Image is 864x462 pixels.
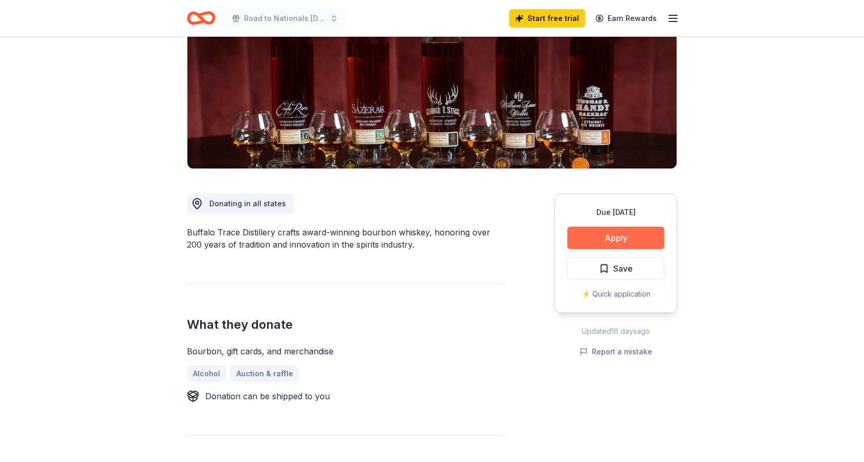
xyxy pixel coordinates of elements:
[209,199,286,208] span: Donating in all states
[589,9,663,28] a: Earn Rewards
[187,226,506,251] div: Buffalo Trace Distillery crafts award-winning bourbon whiskey, honoring over 200 years of traditi...
[187,6,215,30] a: Home
[555,325,677,337] div: Updated 16 days ago
[244,12,326,25] span: Road to Nationals [DATE]-[DATE]
[567,288,664,300] div: ⚡️ Quick application
[187,317,506,333] h2: What they donate
[567,206,664,218] div: Due [DATE]
[187,366,226,382] a: Alcohol
[580,346,652,358] button: Report a mistake
[224,8,346,29] button: Road to Nationals [DATE]-[DATE]
[567,227,664,249] button: Apply
[187,345,506,357] div: Bourbon, gift cards, and merchandise
[205,390,330,402] div: Donation can be shipped to you
[230,366,299,382] a: Auction & raffle
[567,257,664,280] button: Save
[613,262,633,275] span: Save
[509,9,585,28] a: Start free trial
